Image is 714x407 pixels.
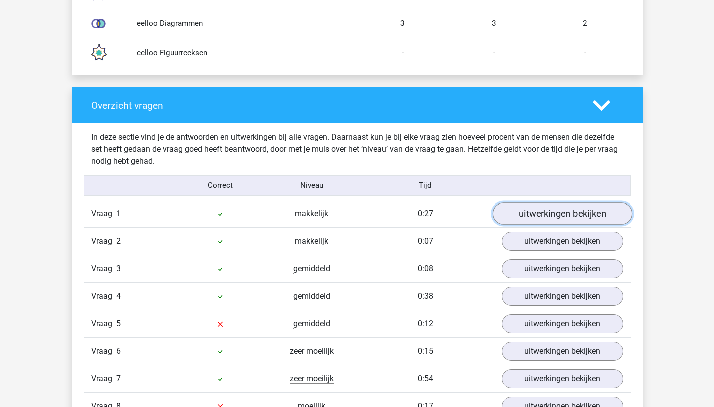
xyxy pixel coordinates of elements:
[502,259,623,278] a: uitwerkingen bekijken
[540,47,631,59] div: -
[129,18,357,29] div: eelloo Diagrammen
[86,11,111,36] img: venn_diagrams.7c7bf626473a.svg
[129,47,357,59] div: eelloo Figuurreeksen
[116,291,121,301] span: 4
[502,314,623,333] a: uitwerkingen bekijken
[502,287,623,306] a: uitwerkingen bekijken
[418,346,433,356] span: 0:15
[91,318,116,330] span: Vraag
[91,100,578,111] h4: Overzicht vragen
[418,291,433,301] span: 0:38
[293,291,330,301] span: gemiddeld
[418,374,433,384] span: 0:54
[116,346,121,356] span: 6
[116,374,121,383] span: 7
[357,18,448,29] div: 3
[293,319,330,329] span: gemiddeld
[266,180,357,191] div: Niveau
[448,18,540,29] div: 3
[357,180,494,191] div: Tijd
[91,235,116,247] span: Vraag
[295,209,328,219] span: makkelijk
[540,18,631,29] div: 2
[502,232,623,251] a: uitwerkingen bekijken
[91,345,116,357] span: Vraag
[418,209,433,219] span: 0:27
[357,47,448,59] div: -
[84,131,631,167] div: In deze sectie vind je de antwoorden en uitwerkingen bij alle vragen. Daarnaast kun je bij elke v...
[91,263,116,275] span: Vraag
[448,47,540,59] div: -
[290,374,334,384] span: zeer moeilijk
[418,319,433,329] span: 0:12
[418,236,433,246] span: 0:07
[116,264,121,273] span: 3
[418,264,433,274] span: 0:08
[116,319,121,328] span: 5
[116,209,121,218] span: 1
[175,180,266,191] div: Correct
[86,40,111,65] img: figure_sequences.119d9c38ed9f.svg
[293,264,330,274] span: gemiddeld
[91,373,116,385] span: Vraag
[502,369,623,388] a: uitwerkingen bekijken
[492,202,632,225] a: uitwerkingen bekijken
[290,346,334,356] span: zeer moeilijk
[91,208,116,220] span: Vraag
[502,342,623,361] a: uitwerkingen bekijken
[116,236,121,246] span: 2
[91,290,116,302] span: Vraag
[295,236,328,246] span: makkelijk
